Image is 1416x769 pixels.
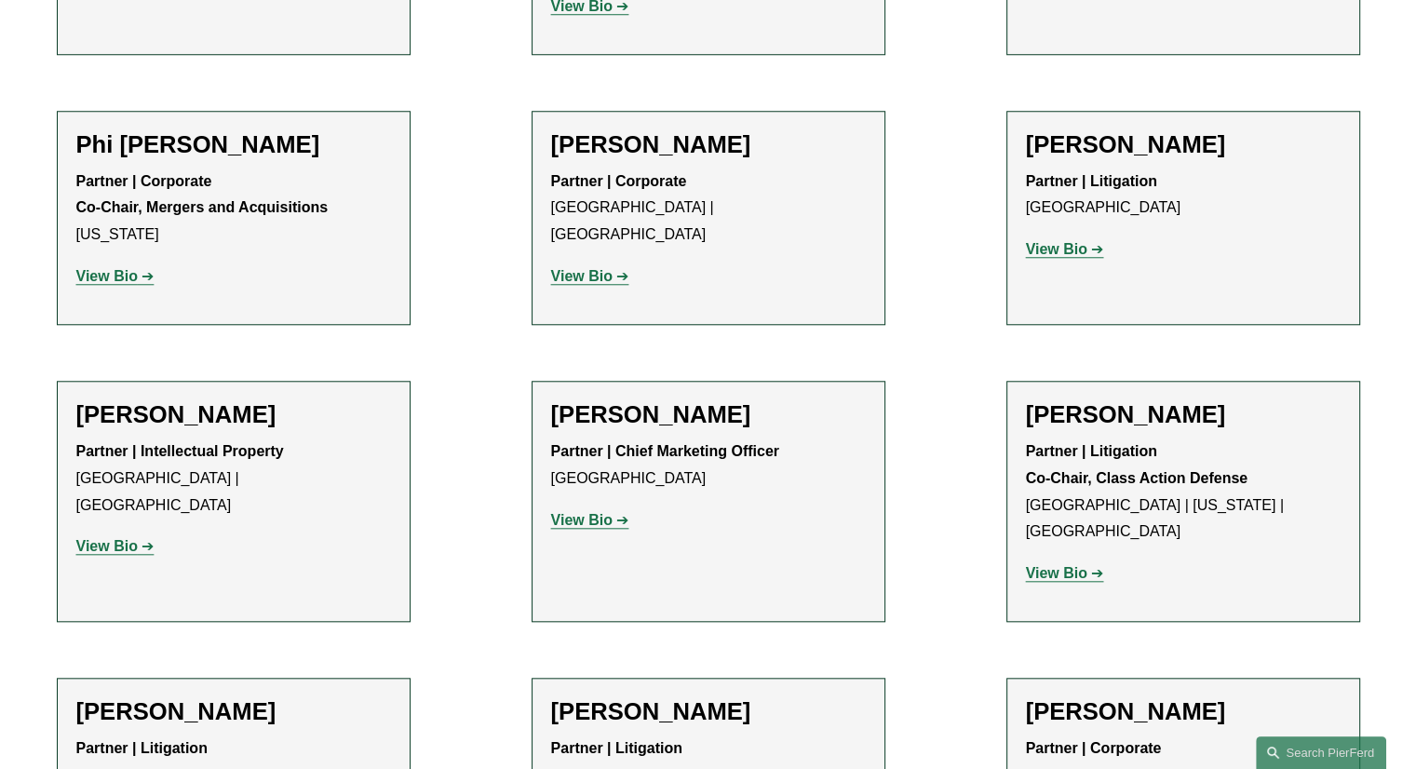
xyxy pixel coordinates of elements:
[551,697,866,726] h2: [PERSON_NAME]
[76,268,155,284] a: View Bio
[551,438,866,492] p: [GEOGRAPHIC_DATA]
[551,169,866,249] p: [GEOGRAPHIC_DATA] | [GEOGRAPHIC_DATA]
[76,538,138,554] strong: View Bio
[1256,736,1386,769] a: Search this site
[1026,241,1104,257] a: View Bio
[1026,438,1341,546] p: [GEOGRAPHIC_DATA] | [US_STATE] | [GEOGRAPHIC_DATA]
[1026,443,1248,486] strong: Partner | Litigation Co-Chair, Class Action Defense
[76,538,155,554] a: View Bio
[1026,740,1162,756] strong: Partner | Corporate
[76,438,391,519] p: [GEOGRAPHIC_DATA] | [GEOGRAPHIC_DATA]
[76,130,391,159] h2: Phi [PERSON_NAME]
[551,130,866,159] h2: [PERSON_NAME]
[551,512,629,528] a: View Bio
[1026,565,1104,581] a: View Bio
[76,400,391,429] h2: [PERSON_NAME]
[76,173,212,189] strong: Partner | Corporate
[76,443,284,459] strong: Partner | Intellectual Property
[76,697,391,726] h2: [PERSON_NAME]
[76,169,391,249] p: [US_STATE]
[1026,173,1157,189] strong: Partner | Litigation
[1026,169,1341,223] p: [GEOGRAPHIC_DATA]
[76,740,208,756] strong: Partner | Litigation
[76,268,138,284] strong: View Bio
[1026,697,1341,726] h2: [PERSON_NAME]
[551,512,613,528] strong: View Bio
[551,400,866,429] h2: [PERSON_NAME]
[1026,241,1087,257] strong: View Bio
[1026,565,1087,581] strong: View Bio
[551,443,779,459] strong: Partner | Chief Marketing Officer
[551,173,687,189] strong: Partner | Corporate
[1026,130,1341,159] h2: [PERSON_NAME]
[1026,400,1341,429] h2: [PERSON_NAME]
[551,268,629,284] a: View Bio
[551,268,613,284] strong: View Bio
[76,199,329,215] strong: Co-Chair, Mergers and Acquisitions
